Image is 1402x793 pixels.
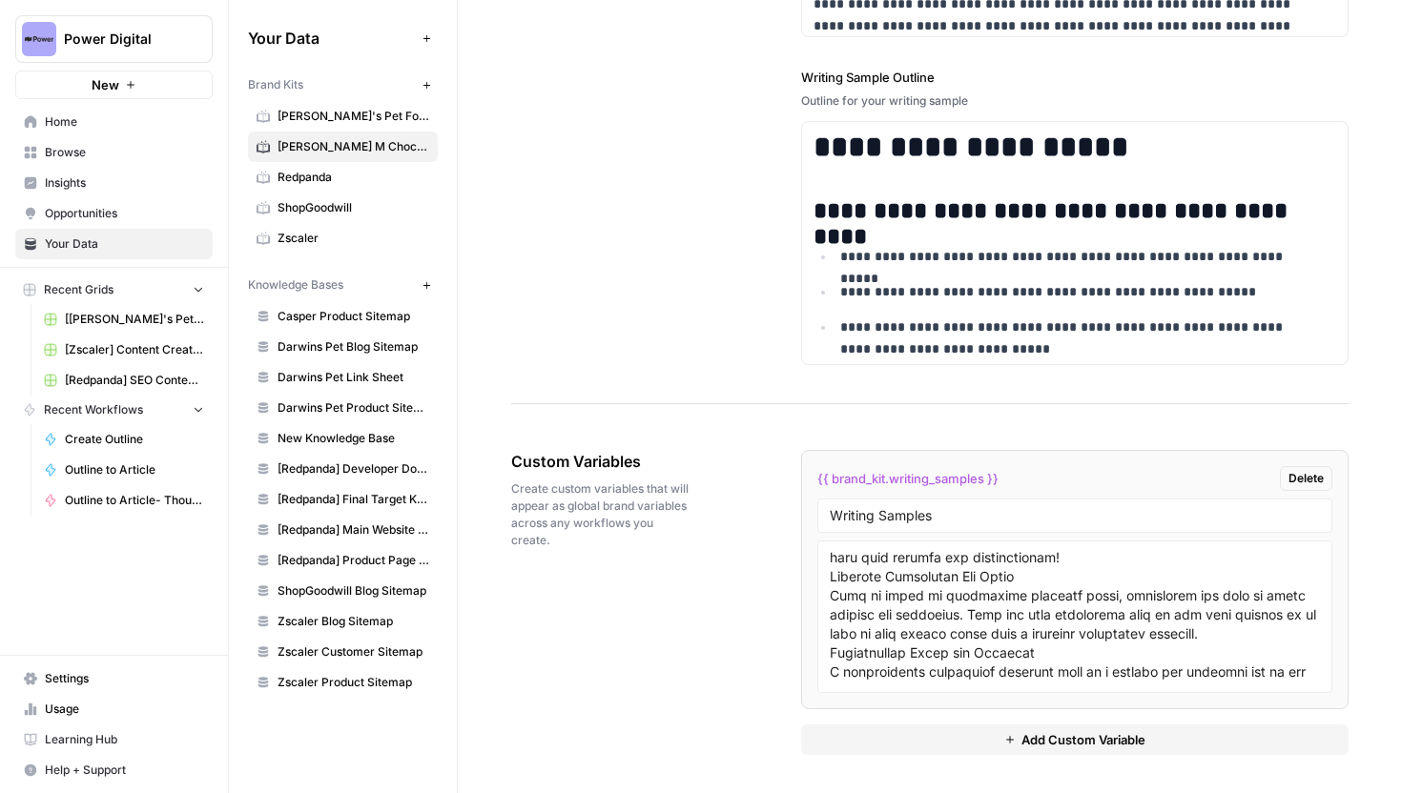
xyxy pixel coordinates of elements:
img: Power Digital Logo [22,22,56,56]
input: Variable Name [830,507,1321,524]
span: [Redpanda] Product Page Sitemap [278,552,429,569]
a: [PERSON_NAME]'s Pet Food [248,101,438,132]
span: Zscaler Customer Sitemap [278,643,429,661]
a: [PERSON_NAME] M Chocolates [248,132,438,162]
a: Darwins Pet Product Sitemap [248,393,438,423]
a: Zscaler Product Sitemap [248,667,438,698]
span: Insights [45,174,204,192]
span: Power Digital [64,30,179,49]
span: Knowledge Bases [248,276,343,294]
a: Usage [15,694,213,724]
span: Home [45,113,204,131]
a: Home [15,107,213,137]
a: Zscaler Blog Sitemap [248,606,438,637]
button: Help + Support [15,755,213,785]
button: Delete [1280,466,1332,491]
span: [[PERSON_NAME]'s Pet] Content Creation [65,311,204,328]
div: Outline for your writing sample [801,92,1350,110]
a: Zscaler [248,223,438,254]
button: Recent Workflows [15,396,213,424]
span: Help + Support [45,762,204,779]
a: Learning Hub [15,724,213,755]
span: New [92,75,119,94]
span: Darwins Pet Blog Sitemap [278,338,429,356]
a: [Redpanda] Main Website Blog Sitemap [248,515,438,545]
span: Darwins Pet Link Sheet [278,369,429,386]
a: [Redpanda] Product Page Sitemap [248,545,438,576]
span: Browse [45,144,204,161]
span: Zscaler [278,230,429,247]
button: New [15,71,213,99]
span: Outline to Article [65,461,204,478]
span: [Redpanda] Main Website Blog Sitemap [278,521,429,539]
button: Recent Grids [15,275,213,304]
a: Outline to Article [35,455,213,485]
span: Learning Hub [45,731,204,748]
a: Outline to Article- Thought Leadership [35,485,213,516]
span: [Redpanda] SEO Content Creation [65,372,204,389]
span: Zscaler Blog Sitemap [278,613,429,630]
span: Custom Variables [511,450,694,473]
span: {{ brand_kit.writing_samples }} [817,469,999,488]
span: [Redpanda] Developer Docs Blog Sitemap [278,460,429,478]
button: Workspace: Power Digital [15,15,213,63]
span: [PERSON_NAME] M Chocolates [278,138,429,155]
span: Recent Grids [44,281,113,298]
a: Insights [15,168,213,198]
span: Your Data [248,27,415,50]
span: ShopGoodwill Blog Sitemap [278,582,429,600]
a: Darwins Pet Blog Sitemap [248,332,438,362]
a: [[PERSON_NAME]'s Pet] Content Creation [35,304,213,335]
span: [Redpanda] Final Target Keywords [278,491,429,508]
a: Redpanda [248,162,438,193]
a: [Redpanda] Developer Docs Blog Sitemap [248,454,438,484]
a: Browse [15,137,213,168]
label: Writing Sample Outline [801,68,1350,87]
span: Darwins Pet Product Sitemap [278,399,429,417]
span: Settings [45,670,204,687]
span: [Zscaler] Content Creation [65,341,204,358]
a: [Redpanda] SEO Content Creation [35,365,213,396]
span: Delete [1289,470,1324,487]
span: Add Custom Variable [1021,730,1145,749]
span: Create custom variables that will appear as global brand variables across any workflows you create. [511,480,694,549]
a: Zscaler Customer Sitemap [248,637,438,667]
a: Create Outline [35,424,213,455]
a: Your Data [15,229,213,259]
span: ShopGoodwill [278,199,429,216]
textarea: Loremipsum Dolorsit Ametc ADI 0275 Eli seddoe tem inc utlabor et do magn aliquaenim ad minim veni... [830,549,1321,684]
a: Settings [15,663,213,694]
span: [PERSON_NAME]'s Pet Food [278,108,429,125]
a: [Redpanda] Final Target Keywords [248,484,438,515]
a: Casper Product Sitemap [248,301,438,332]
span: Zscaler Product Sitemap [278,674,429,691]
span: Redpanda [278,169,429,186]
span: Your Data [45,235,204,253]
span: Recent Workflows [44,401,143,418]
span: Brand Kits [248,76,303,93]
a: ShopGoodwill Blog Sitemap [248,576,438,606]
span: Create Outline [65,431,204,448]
span: New Knowledge Base [278,430,429,447]
span: Opportunities [45,205,204,222]
a: New Knowledge Base [248,423,438,454]
span: Usage [45,701,204,718]
span: Casper Product Sitemap [278,308,429,325]
a: Opportunities [15,198,213,229]
span: Outline to Article- Thought Leadership [65,492,204,509]
button: Add Custom Variable [801,724,1350,755]
a: ShopGoodwill [248,193,438,223]
a: [Zscaler] Content Creation [35,335,213,365]
a: Darwins Pet Link Sheet [248,362,438,393]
